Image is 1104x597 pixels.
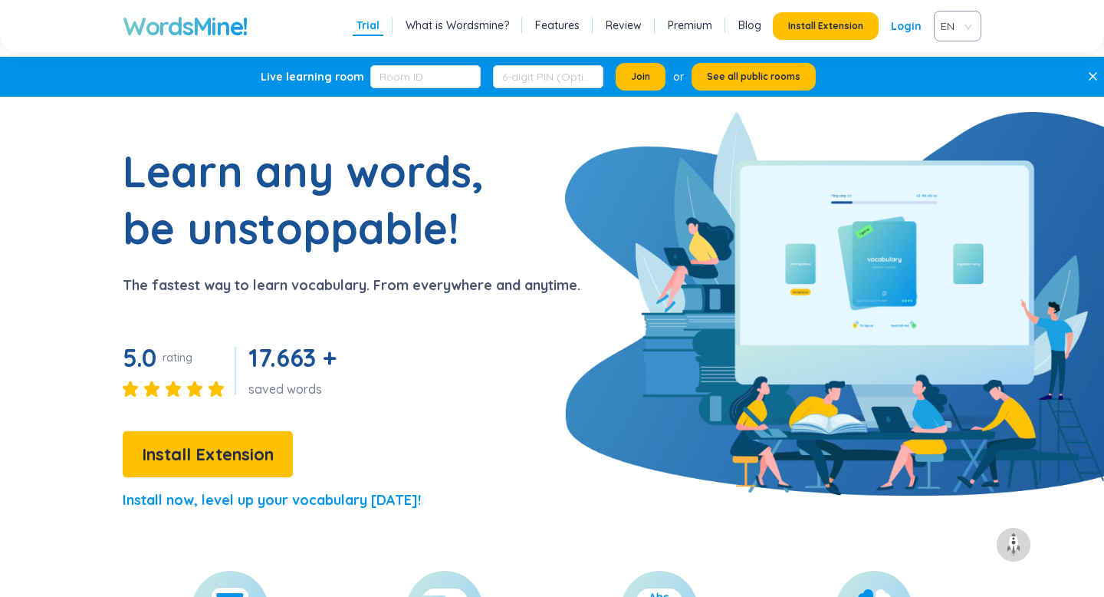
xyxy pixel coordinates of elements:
span: VIE [941,15,968,38]
span: Join [631,71,650,83]
a: Install Extension [123,448,293,463]
span: Install Extension [142,441,274,468]
img: to top [1001,533,1026,557]
a: Premium [668,18,712,33]
button: See all public rooms [692,63,816,91]
a: WordsMine! [123,11,248,41]
div: Live learning room [261,69,364,84]
a: Blog [738,18,761,33]
span: See all public rooms [707,71,800,83]
a: What is Wordsmine? [406,18,509,33]
button: Join [616,63,665,91]
span: Install Extension [788,20,863,32]
button: Install Extension [123,431,293,477]
span: 17.663 + [248,342,336,373]
a: Review [606,18,642,33]
p: The fastest way to learn vocabulary. From everywhere and anytime. [123,275,580,296]
div: saved words [248,381,342,397]
input: 6-digit PIN (Optional) [493,65,603,88]
p: Install now, level up your vocabulary [DATE]! [123,490,421,511]
h1: Learn any words, be unstoppable! [123,143,506,256]
button: Install Extension [773,12,879,40]
a: Login [891,12,922,40]
a: Features [535,18,580,33]
span: 5.0 [123,342,156,373]
a: Trial [356,18,379,33]
input: Room ID [370,65,481,88]
div: rating [163,350,192,365]
div: or [673,68,684,85]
